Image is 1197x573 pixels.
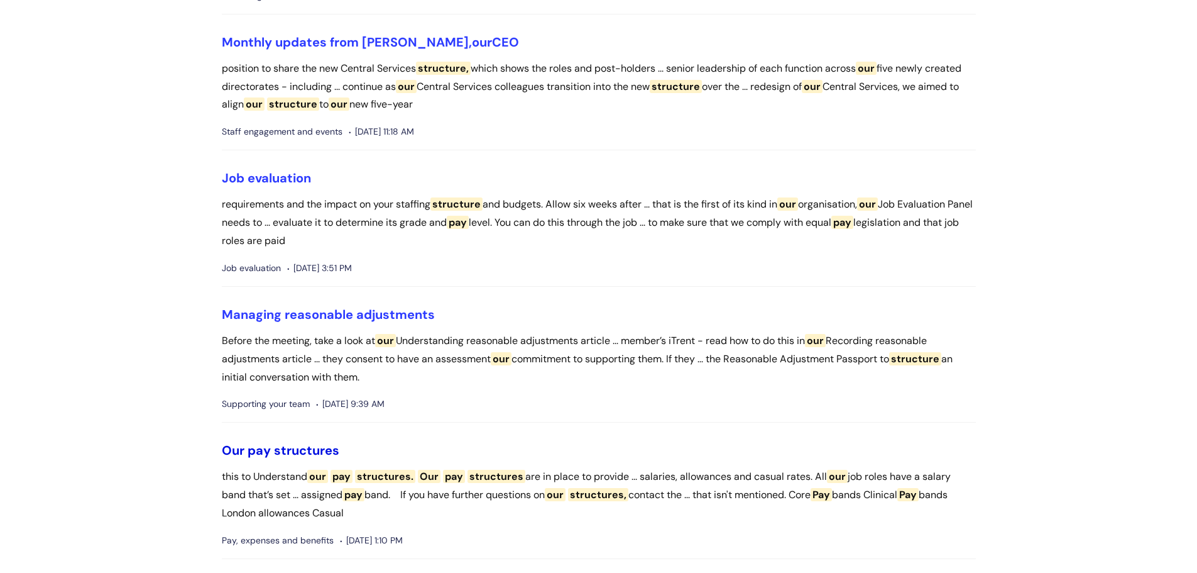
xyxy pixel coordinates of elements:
[491,352,511,365] span: our
[545,488,566,501] span: our
[267,97,319,111] span: structure
[650,80,702,93] span: structure
[416,62,471,75] span: structure,
[222,260,281,276] span: Job evaluation
[222,60,976,114] p: position to share the new Central Services which shows the roles and post-holders ... senior lead...
[418,470,440,483] span: Our
[857,197,878,211] span: our
[340,533,403,548] span: [DATE] 1:10 PM
[777,197,798,211] span: our
[375,334,396,347] span: our
[831,216,853,229] span: pay
[222,442,339,459] a: Our pay structures
[222,306,435,323] a: Managing reasonable adjustments
[222,332,976,386] p: Before the meeting, take a look at Understanding reasonable adjustments article ... member’s iTre...
[248,442,271,459] span: pay
[222,124,342,140] span: Staff engagement and events
[222,468,976,522] p: this to Understand are in place to provide ... salaries, allowances and casual rates. All job rol...
[287,260,352,276] span: [DATE] 3:51 PM
[244,97,265,111] span: our
[897,488,919,501] span: Pay
[274,442,339,459] span: structures
[331,470,353,483] span: pay
[856,62,877,75] span: our
[889,352,941,365] span: structure
[447,216,469,229] span: pay
[329,97,349,111] span: our
[802,80,823,93] span: our
[396,80,417,93] span: our
[467,470,525,483] span: structures
[430,197,483,211] span: structure
[222,170,311,186] a: Job evaluation
[811,488,832,501] span: Pay
[472,34,492,50] span: our
[222,196,976,250] p: requirements and the impact on your staffing and budgets. Allow six weeks after ... that is the f...
[355,470,415,483] span: structures.
[827,470,848,483] span: our
[805,334,826,347] span: our
[222,442,244,459] span: Our
[342,488,364,501] span: pay
[222,533,334,548] span: Pay, expenses and benefits
[307,470,328,483] span: our
[349,124,414,140] span: [DATE] 11:18 AM
[222,396,310,412] span: Supporting your team
[568,488,628,501] span: structures,
[316,396,385,412] span: [DATE] 9:39 AM
[222,34,519,50] a: Monthly updates from [PERSON_NAME],ourCEO
[443,470,465,483] span: pay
